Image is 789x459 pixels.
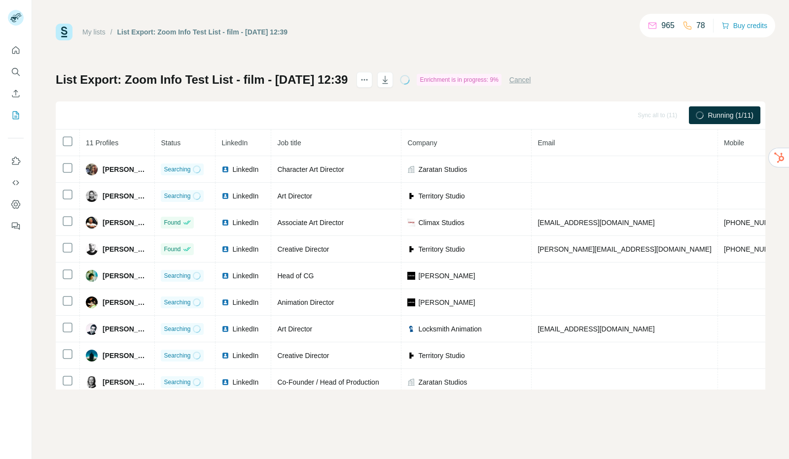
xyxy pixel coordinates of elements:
span: Animation Director [277,298,334,306]
span: [PERSON_NAME] [103,164,148,174]
span: Territory Studio [418,351,465,361]
img: LinkedIn logo [221,378,229,386]
img: Avatar [86,190,98,202]
img: LinkedIn logo [221,165,229,173]
span: [EMAIL_ADDRESS][DOMAIN_NAME] [538,219,654,227]
p: 78 [696,20,705,32]
button: Feedback [8,217,24,235]
span: [PERSON_NAME] [103,191,148,201]
span: Found [164,218,180,227]
span: LinkedIn [232,191,258,201]
img: LinkedIn logo [221,352,229,360]
span: Territory Studio [418,244,465,254]
span: [PERSON_NAME] [418,297,475,307]
span: Searching [164,165,190,174]
span: LinkedIn [221,139,248,147]
a: My lists [82,28,106,36]
img: company-logo [407,219,415,227]
span: Head of CG [277,272,314,280]
span: [PERSON_NAME] [103,351,148,361]
span: LinkedIn [232,377,258,387]
span: [PERSON_NAME] [103,377,148,387]
span: Running (1/11) [708,110,753,120]
img: Avatar [86,296,98,308]
img: company-logo [407,272,415,280]
span: [PERSON_NAME] [103,218,148,228]
span: Territory Studio [418,191,465,201]
button: Buy credits [721,19,767,33]
span: LinkedIn [232,297,258,307]
button: Dashboard [8,196,24,213]
img: Avatar [86,270,98,282]
span: Searching [164,192,190,200]
button: Search [8,63,24,81]
span: [PERSON_NAME] [103,271,148,281]
span: 11 Profiles [86,139,118,147]
span: LinkedIn [232,271,258,281]
button: Cancel [509,75,531,85]
span: [PHONE_NUMBER] [724,245,786,253]
span: Zaratan Studios [418,164,467,174]
img: company-logo [407,325,415,333]
img: Avatar [86,323,98,335]
span: LinkedIn [232,244,258,254]
span: Searching [164,378,190,387]
span: Climax Studios [418,218,464,228]
button: My lists [8,106,24,124]
span: Co-Founder / Head of Production [277,378,379,386]
span: [PERSON_NAME][EMAIL_ADDRESS][DOMAIN_NAME] [538,245,711,253]
img: LinkedIn logo [221,245,229,253]
span: Art Director [277,192,312,200]
span: Zaratan Studios [418,377,467,387]
img: LinkedIn logo [221,192,229,200]
span: LinkedIn [232,218,258,228]
img: Avatar [86,350,98,361]
span: Company [407,139,437,147]
span: Locksmith Animation [418,324,481,334]
span: [PERSON_NAME] [103,297,148,307]
img: Avatar [86,217,98,229]
p: 965 [661,20,675,32]
img: LinkedIn logo [221,325,229,333]
button: Quick start [8,41,24,59]
img: company-logo [407,245,415,253]
span: Searching [164,351,190,360]
li: / [110,27,112,37]
h1: List Export: Zoom Info Test List - film - [DATE] 12:39 [56,72,348,88]
img: company-logo [407,192,415,200]
span: Found [164,245,180,254]
span: LinkedIn [232,164,258,174]
span: Creative Director [277,245,329,253]
button: Enrich CSV [8,85,24,102]
img: company-logo [407,352,415,360]
span: LinkedIn [232,324,258,334]
span: Email [538,139,555,147]
img: LinkedIn logo [221,219,229,227]
span: Searching [164,298,190,307]
img: Avatar [86,243,98,255]
img: LinkedIn logo [221,272,229,280]
button: Use Surfe on LinkedIn [8,152,24,170]
span: Associate Art Director [277,219,344,227]
img: Avatar [86,164,98,175]
div: List Export: Zoom Info Test List - film - [DATE] 12:39 [117,27,288,37]
img: company-logo [407,298,415,306]
img: LinkedIn logo [221,298,229,306]
span: [PERSON_NAME] [418,271,475,281]
span: [PERSON_NAME] [103,324,148,334]
button: Use Surfe API [8,174,24,192]
span: Character Art Director [277,165,344,173]
span: Creative Director [277,352,329,360]
span: Art Director [277,325,312,333]
span: [PERSON_NAME] [103,244,148,254]
span: [PHONE_NUMBER] [724,219,786,227]
span: [EMAIL_ADDRESS][DOMAIN_NAME] [538,325,654,333]
span: Searching [164,271,190,280]
span: LinkedIn [232,351,258,361]
img: Surfe Logo [56,24,72,40]
img: Avatar [86,376,98,388]
span: Searching [164,325,190,333]
div: Enrichment is in progress: 9% [417,74,501,86]
span: Mobile [724,139,744,147]
button: actions [357,72,372,88]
